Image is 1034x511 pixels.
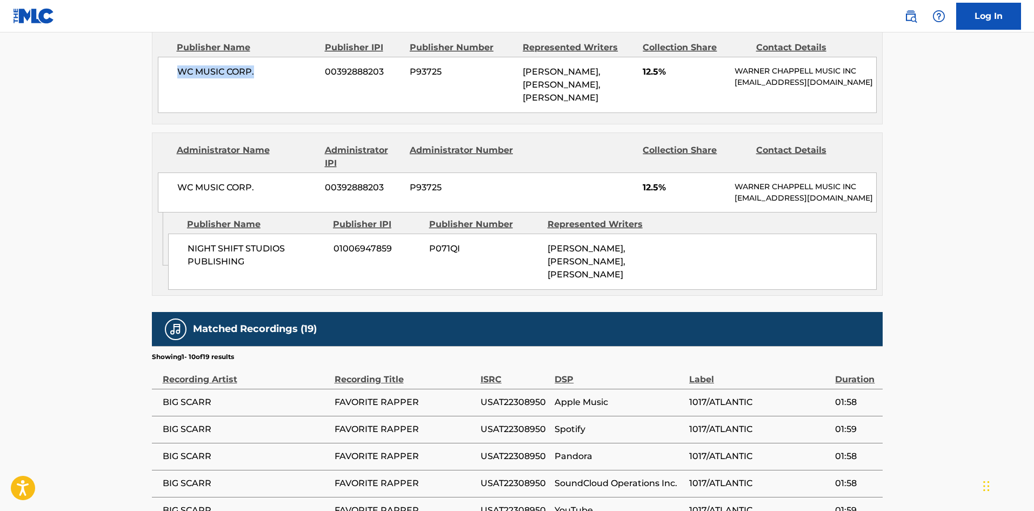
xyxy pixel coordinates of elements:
div: Drag [983,470,990,502]
span: USAT22308950 [481,423,549,436]
span: 12.5% [643,181,726,194]
span: Spotify [555,423,684,436]
img: search [904,10,917,23]
div: Administrator Name [177,144,317,170]
span: USAT22308950 [481,477,549,490]
span: USAT22308950 [481,450,549,463]
iframe: Chat Widget [980,459,1034,511]
img: MLC Logo [13,8,55,24]
span: Apple Music [555,396,684,409]
p: Showing 1 - 10 of 19 results [152,352,234,362]
div: Administrator Number [410,144,515,170]
div: Recording Title [335,362,475,386]
p: [EMAIL_ADDRESS][DOMAIN_NAME] [735,77,876,88]
span: SoundCloud Operations Inc. [555,477,684,490]
span: USAT22308950 [481,396,549,409]
div: Publisher IPI [325,41,402,54]
span: 1017/ATLANTIC [689,450,830,463]
img: help [932,10,945,23]
div: Contact Details [756,144,861,170]
span: BIG SCARR [163,396,329,409]
span: 01:58 [835,396,877,409]
div: Recording Artist [163,362,329,386]
span: 1017/ATLANTIC [689,477,830,490]
span: BIG SCARR [163,423,329,436]
span: 01006947859 [333,242,421,255]
a: Log In [956,3,1021,30]
div: Contact Details [756,41,861,54]
div: Publisher IPI [333,218,421,231]
div: Duration [835,362,877,386]
div: Represented Writers [548,218,658,231]
div: Collection Share [643,144,748,170]
p: WARNER CHAPPELL MUSIC INC [735,181,876,193]
span: BIG SCARR [163,477,329,490]
span: 1017/ATLANTIC [689,396,830,409]
a: Public Search [900,5,922,27]
div: ISRC [481,362,549,386]
span: 12.5% [643,65,726,78]
span: FAVORITE RAPPER [335,450,475,463]
span: BIG SCARR [163,450,329,463]
span: P93725 [410,65,515,78]
span: WC MUSIC CORP. [177,65,317,78]
div: Publisher Number [410,41,515,54]
div: Collection Share [643,41,748,54]
span: [PERSON_NAME], [PERSON_NAME], [PERSON_NAME] [548,243,625,280]
span: P071QI [429,242,539,255]
img: Matched Recordings [169,323,182,336]
div: Publisher Name [177,41,317,54]
div: Help [928,5,950,27]
span: P93725 [410,181,515,194]
span: 01:58 [835,450,877,463]
div: Publisher Number [429,218,539,231]
span: FAVORITE RAPPER [335,396,475,409]
div: Label [689,362,830,386]
span: 00392888203 [325,181,402,194]
span: 01:59 [835,423,877,436]
span: Pandora [555,450,684,463]
div: Publisher Name [187,218,325,231]
span: FAVORITE RAPPER [335,423,475,436]
p: [EMAIL_ADDRESS][DOMAIN_NAME] [735,193,876,204]
span: FAVORITE RAPPER [335,477,475,490]
div: Represented Writers [523,41,635,54]
span: NIGHT SHIFT STUDIOS PUBLISHING [188,242,325,268]
h5: Matched Recordings (19) [193,323,317,335]
div: Administrator IPI [325,144,402,170]
span: 1017/ATLANTIC [689,423,830,436]
span: WC MUSIC CORP. [177,181,317,194]
span: 00392888203 [325,65,402,78]
span: [PERSON_NAME], [PERSON_NAME], [PERSON_NAME] [523,67,601,103]
div: DSP [555,362,684,386]
p: WARNER CHAPPELL MUSIC INC [735,65,876,77]
span: 01:58 [835,477,877,490]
